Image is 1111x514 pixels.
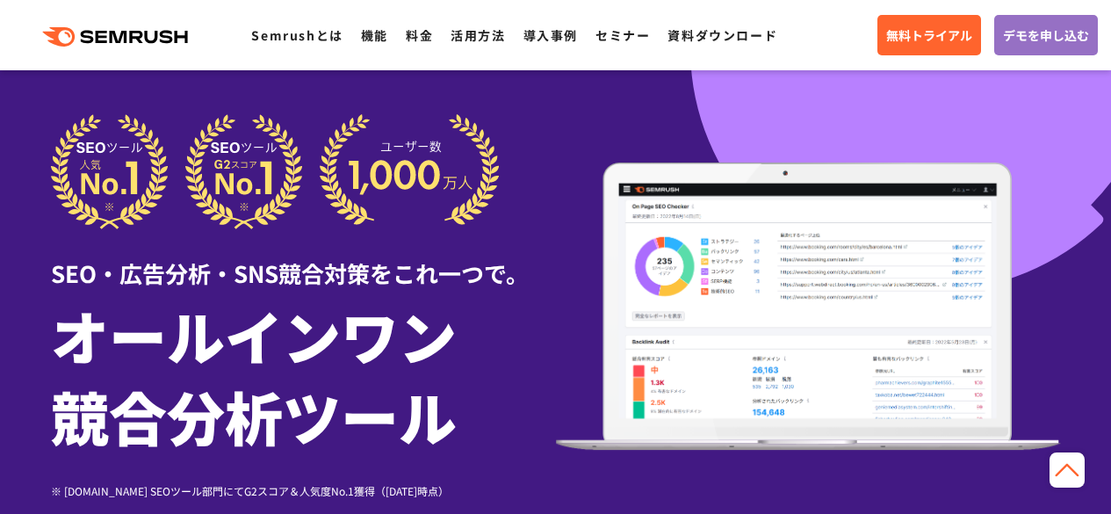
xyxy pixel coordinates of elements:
a: 資料ダウンロード [667,26,777,44]
a: 導入事例 [523,26,578,44]
a: 活用方法 [451,26,505,44]
a: 料金 [406,26,433,44]
a: デモを申し込む [994,15,1098,55]
iframe: Help widget launcher [955,445,1092,495]
a: セミナー [595,26,650,44]
a: 機能 [361,26,388,44]
span: 無料トライアル [886,25,972,45]
div: SEO・広告分析・SNS競合対策をこれ一つで。 [51,229,556,290]
h1: オールインワン 競合分析ツール [51,294,556,456]
div: ※ [DOMAIN_NAME] SEOツール部門にてG2スコア＆人気度No.1獲得（[DATE]時点） [51,482,556,499]
span: デモを申し込む [1003,25,1089,45]
a: 無料トライアル [877,15,981,55]
a: Semrushとは [251,26,343,44]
